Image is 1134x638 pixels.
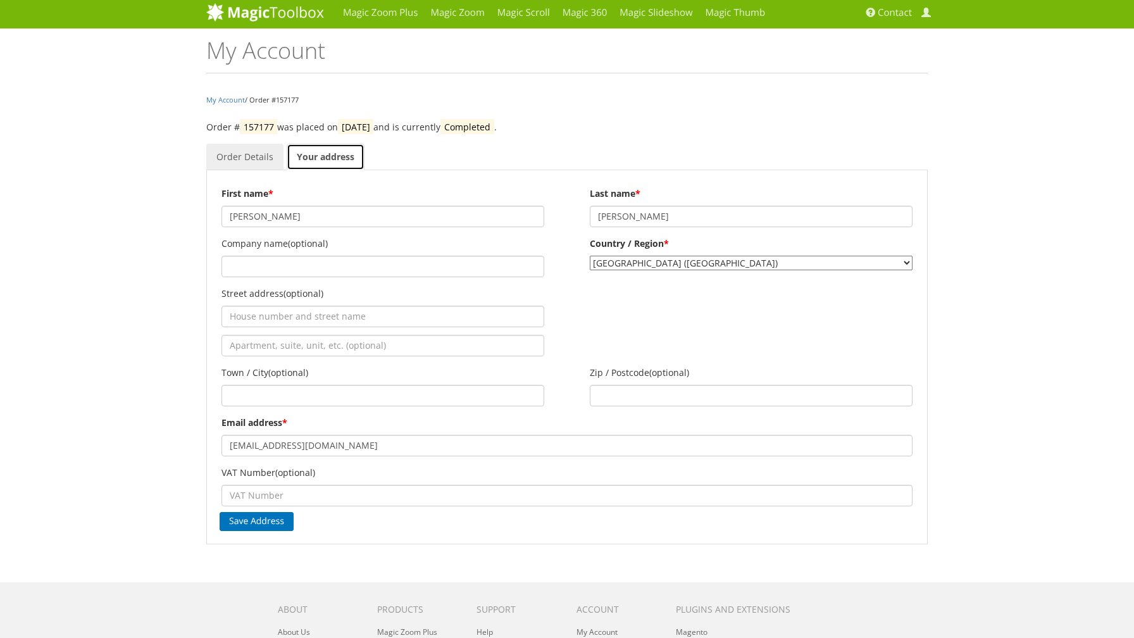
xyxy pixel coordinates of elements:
[278,627,310,637] a: About Us
[206,3,324,22] img: MagicToolbox.com - Image tools for your website
[878,6,912,19] span: Contact
[221,335,544,356] input: Apartment, suite, unit, etc. (optional)
[477,627,493,637] a: Help
[221,306,544,327] input: House number and street name
[206,38,928,73] h1: My Account
[377,604,458,614] h6: Products
[206,144,283,170] a: Order Details
[221,464,913,482] label: VAT Number
[275,466,315,478] span: (optional)
[590,185,913,203] label: Last name
[221,485,913,506] input: VAT Number
[377,627,437,637] a: Magic Zoom Plus
[590,235,913,253] label: Country / Region
[268,366,308,378] span: (optional)
[221,414,913,432] label: Email address
[221,364,544,382] label: Town / City
[590,364,913,382] label: Zip / Postcode
[278,604,358,614] h6: About
[282,416,287,428] abbr: required
[440,119,494,135] mark: Completed
[576,627,618,637] a: My Account
[477,604,557,614] h6: Support
[635,187,640,199] abbr: required
[221,185,544,203] label: First name
[206,92,928,107] nav: / Order #157177
[288,237,328,249] span: (optional)
[338,119,373,135] mark: [DATE]
[283,287,323,299] span: (optional)
[676,604,806,614] h6: Plugins and extensions
[206,95,245,104] a: My Account
[240,119,277,135] mark: 157177
[221,235,544,253] label: Company name
[676,627,707,637] a: Magento
[576,604,657,614] h6: Account
[287,144,364,170] a: Your address
[206,120,928,134] p: Order # was placed on and is currently .
[664,237,669,249] abbr: required
[221,285,544,303] label: Street address
[268,187,273,199] abbr: required
[220,512,294,531] input: Save Address
[649,366,689,378] span: (optional)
